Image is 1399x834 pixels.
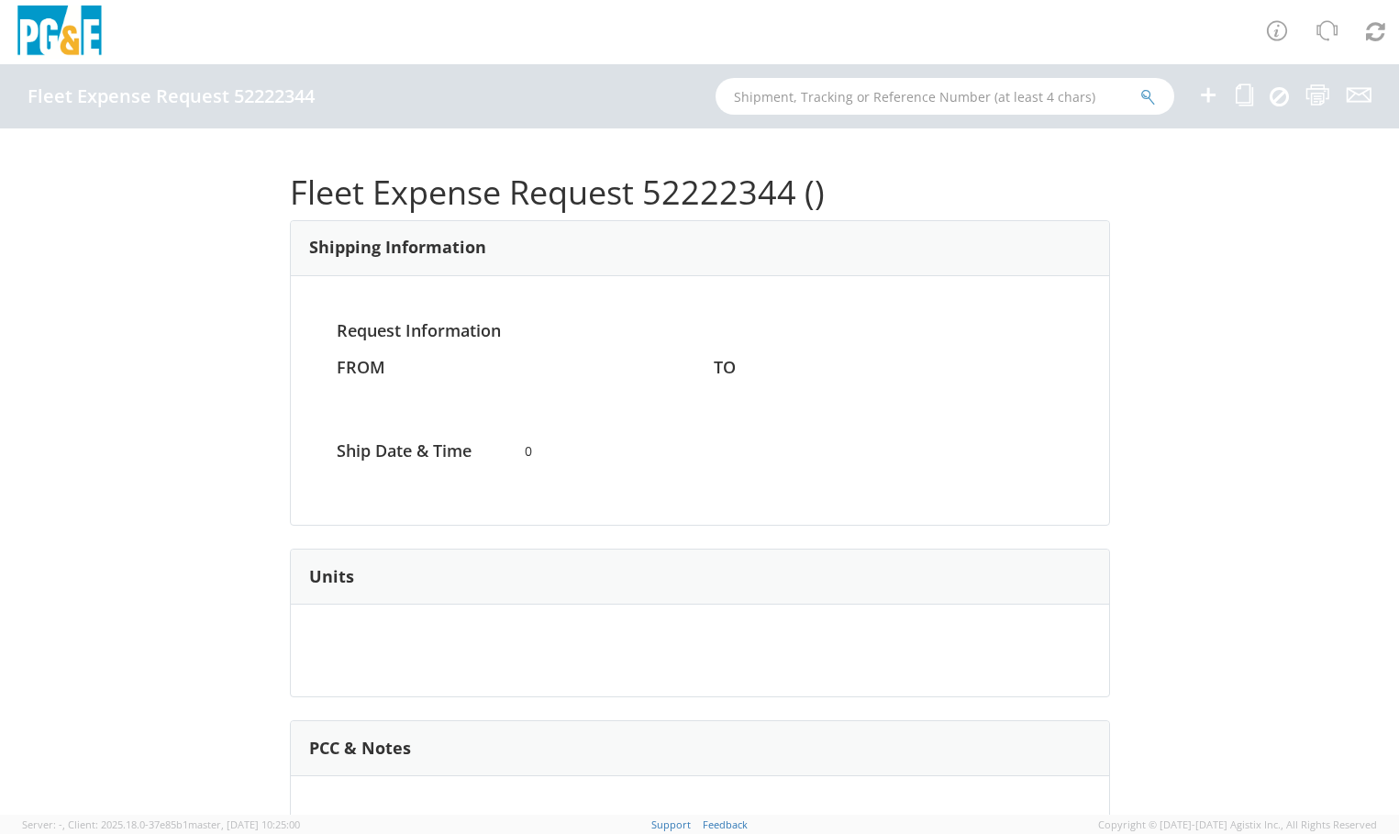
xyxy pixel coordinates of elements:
[716,78,1174,115] input: Shipment, Tracking or Reference Number (at least 4 chars)
[62,817,65,831] span: ,
[337,359,686,377] h4: FROM
[290,174,1110,211] h1: Fleet Expense Request 52222344 ()
[511,442,888,461] span: 0
[309,739,411,758] h3: PCC & Notes
[337,322,1063,340] h4: Request Information
[188,817,300,831] span: master, [DATE] 10:25:00
[28,86,315,106] h4: Fleet Expense Request 52222344
[22,817,65,831] span: Server: -
[68,817,300,831] span: Client: 2025.18.0-37e85b1
[1098,817,1377,832] span: Copyright © [DATE]-[DATE] Agistix Inc., All Rights Reserved
[14,6,105,60] img: pge-logo-06675f144f4cfa6a6814.png
[651,817,691,831] a: Support
[309,239,486,257] h3: Shipping Information
[309,568,354,586] h3: Units
[323,442,512,461] h4: Ship Date & Time
[703,817,748,831] a: Feedback
[714,359,1063,377] h4: TO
